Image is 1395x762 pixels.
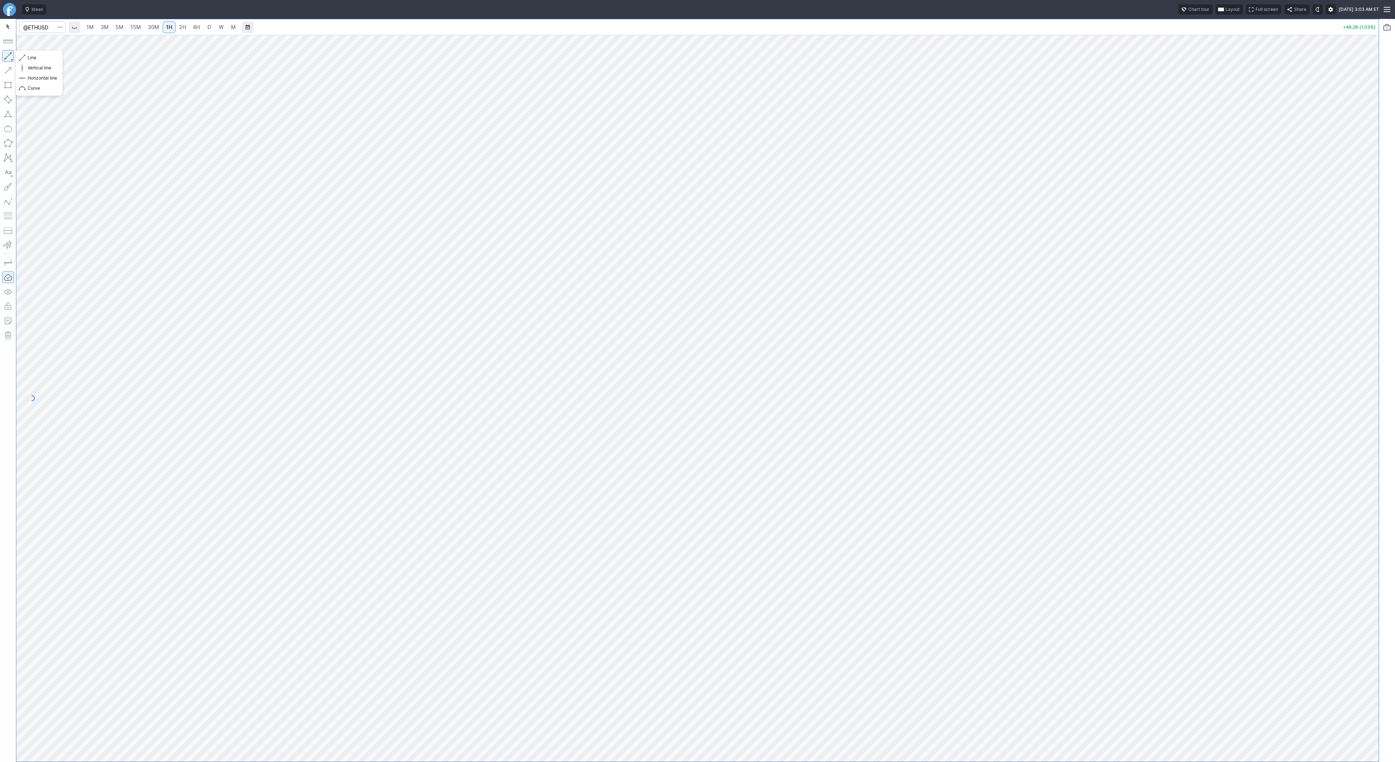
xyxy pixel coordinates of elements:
button: Measure [2,36,14,47]
button: Drawing mode: Single [2,257,14,269]
button: Search [55,21,65,33]
button: Remove all autosaved drawings [2,330,14,341]
p: +46.26 (1.03%) [1343,25,1376,29]
button: Settings [1326,4,1336,15]
span: Share [1294,6,1306,13]
div: Line [15,50,63,96]
span: Line [28,54,57,61]
a: 1H [163,21,175,33]
button: Elliott waves [2,195,14,207]
span: [DATE] 3:03 AM ET [1339,6,1379,13]
button: Anchored VWAP [2,239,14,251]
span: Full screen [1255,6,1278,13]
input: Search [19,21,66,33]
button: Triangle [2,108,14,120]
span: Layout [1225,6,1240,13]
button: Mouse [2,21,14,33]
button: Position [2,225,14,236]
span: 3M [101,24,109,30]
span: Chart tour [1188,6,1209,13]
button: Chart tour [1178,4,1213,15]
button: Line [2,50,14,62]
span: M [231,24,236,30]
span: Curve [28,85,57,92]
a: D [203,21,215,33]
span: 1H [166,24,172,30]
button: Ideas [22,4,46,15]
span: W [219,24,224,30]
span: D [207,24,211,30]
span: Horizontal line [28,74,57,82]
button: Brush [2,181,14,193]
button: Ellipse [2,123,14,134]
a: 3M [97,21,112,33]
span: 4H [193,24,200,30]
a: 5M [112,21,127,33]
a: 2H [176,21,189,33]
button: Portfolio watchlist [1381,21,1393,33]
a: W [215,21,227,33]
span: 30M [148,24,159,30]
button: Range [242,21,254,33]
button: Lock drawings [2,301,14,312]
button: Arrow [2,65,14,76]
button: Drawings Autosave: On [2,271,14,283]
a: M [227,21,239,33]
span: 2H [179,24,186,30]
a: 4H [190,21,203,33]
a: 1M [83,21,97,33]
button: Full screen [1246,4,1281,15]
button: Layout [1216,4,1243,15]
button: Interval [69,21,80,33]
button: XABCD [2,152,14,164]
button: Share [1284,4,1310,15]
span: 5M [116,24,124,30]
button: Rotated rectangle [2,94,14,105]
a: 30M [145,21,162,33]
span: Vertical line [28,64,57,72]
button: Polygon [2,137,14,149]
a: 15M [127,21,144,33]
button: Text [2,166,14,178]
button: Hide drawings [2,286,14,298]
button: Add note [2,315,14,327]
button: Toggle dark mode [1313,4,1323,15]
span: Ideas [32,6,43,13]
button: Rectangle [2,79,14,91]
span: 15M [130,24,141,30]
a: Finviz.com [3,3,16,16]
button: Fibonacci retracements [2,210,14,222]
span: 1M [86,24,94,30]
